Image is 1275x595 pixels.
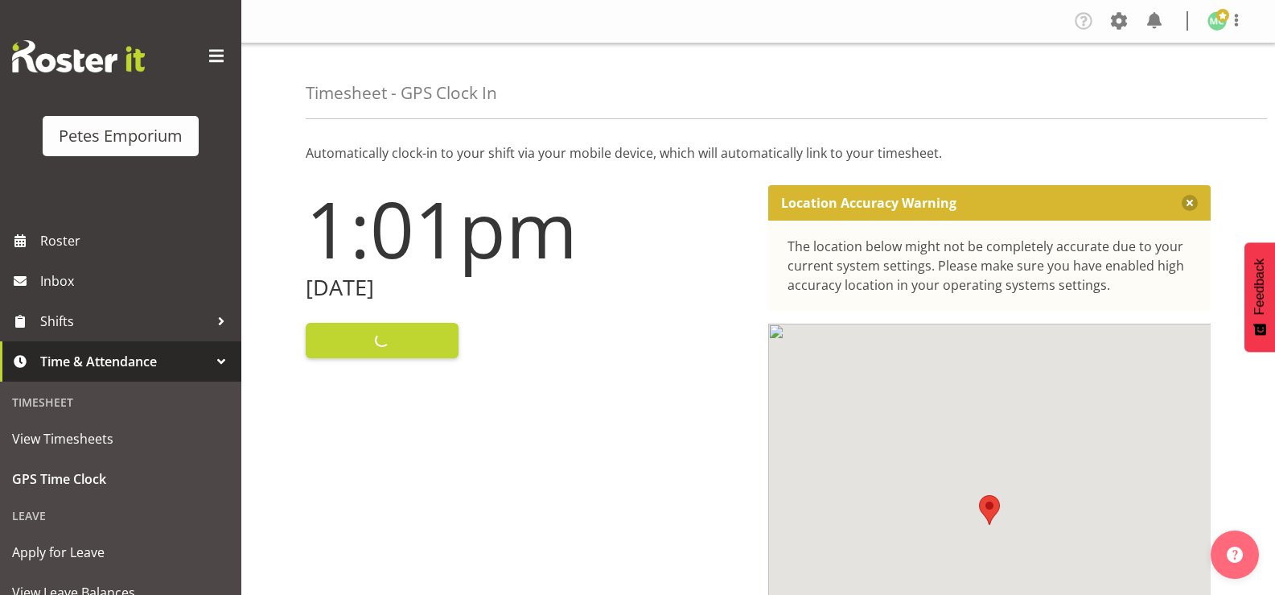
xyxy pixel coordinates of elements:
span: View Timesheets [12,427,229,451]
button: Feedback - Show survey [1244,242,1275,352]
span: Shifts [40,309,209,333]
a: View Timesheets [4,419,237,459]
p: Location Accuracy Warning [781,195,956,211]
h2: [DATE] [306,275,749,300]
img: melissa-cowen2635.jpg [1207,11,1227,31]
span: Apply for Leave [12,540,229,564]
img: Rosterit website logo [12,40,145,72]
button: Close message [1182,195,1198,211]
h4: Timesheet - GPS Clock In [306,84,497,102]
div: Leave [4,499,237,532]
a: GPS Time Clock [4,459,237,499]
p: Automatically clock-in to your shift via your mobile device, which will automatically link to you... [306,143,1211,163]
h1: 1:01pm [306,185,749,272]
div: Petes Emporium [59,124,183,148]
span: GPS Time Clock [12,467,229,491]
img: help-xxl-2.png [1227,547,1243,563]
div: The location below might not be completely accurate due to your current system settings. Please m... [788,237,1192,295]
a: Apply for Leave [4,532,237,572]
span: Roster [40,229,233,253]
span: Time & Attendance [40,349,209,374]
div: Timesheet [4,386,237,419]
span: Feedback [1252,258,1267,315]
span: Inbox [40,269,233,293]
